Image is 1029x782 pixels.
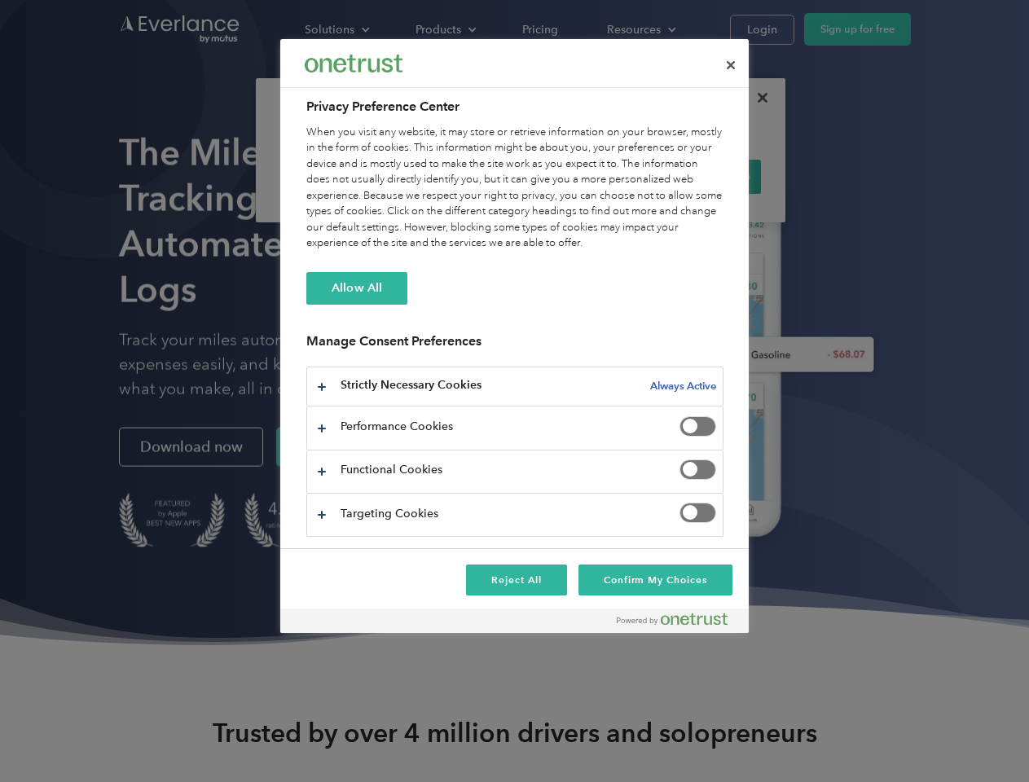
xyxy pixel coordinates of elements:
[617,613,728,626] img: Powered by OneTrust Opens in a new Tab
[578,565,732,595] button: Confirm My Choices
[305,55,402,72] img: Everlance
[306,125,723,252] div: When you visit any website, it may store or retrieve information on your browser, mostly in the f...
[617,613,741,633] a: Powered by OneTrust Opens in a new Tab
[306,272,407,305] button: Allow All
[280,39,749,633] div: Preference center
[280,39,749,633] div: Privacy Preference Center
[713,47,749,83] button: Close
[306,97,723,116] h2: Privacy Preference Center
[466,565,567,595] button: Reject All
[306,333,723,358] h3: Manage Consent Preferences
[305,47,402,80] div: Everlance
